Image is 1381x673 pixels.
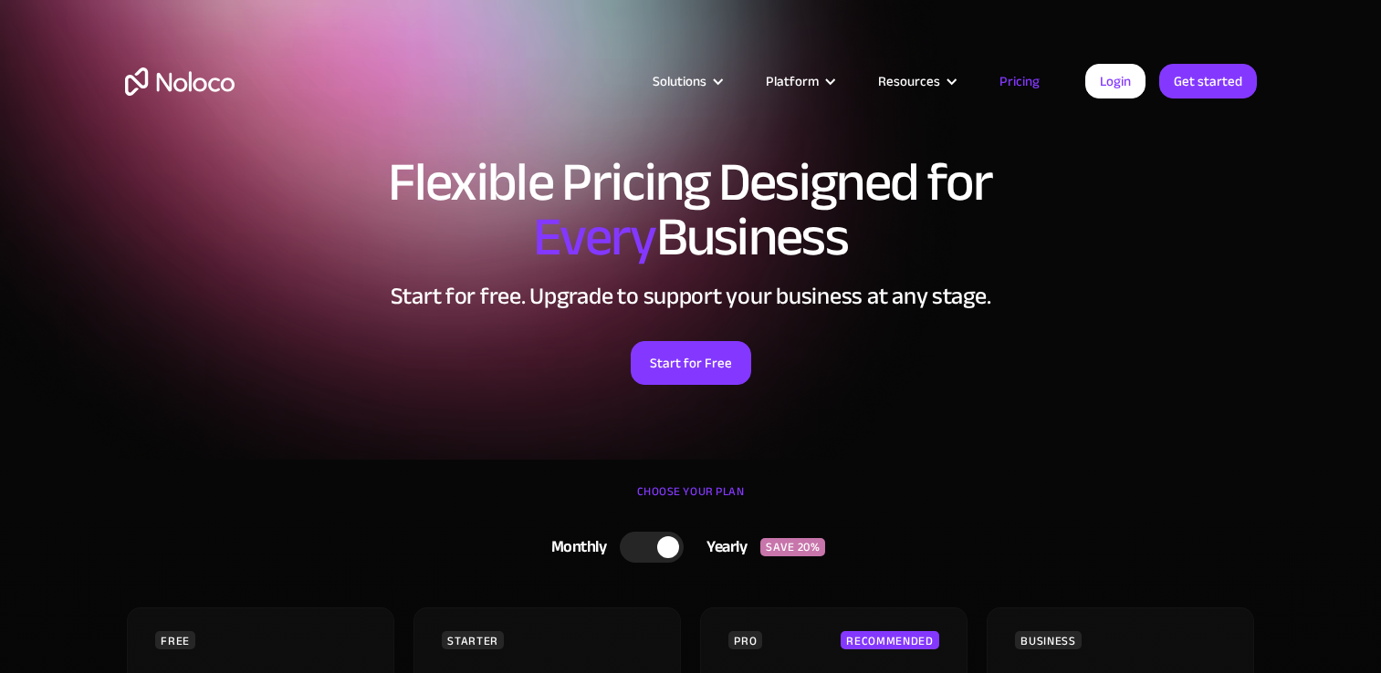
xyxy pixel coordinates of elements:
div: FREE [155,631,195,649]
div: Platform [743,69,855,93]
div: Resources [878,69,940,93]
div: SAVE 20% [760,538,825,556]
div: STARTER [442,631,503,649]
div: PRO [728,631,762,649]
a: Login [1085,64,1146,98]
a: home [125,67,235,96]
div: Solutions [653,69,706,93]
h1: Flexible Pricing Designed for Business [125,155,1257,264]
div: Resources [855,69,977,93]
div: RECOMMENDED [841,631,938,649]
div: Monthly [528,533,621,561]
a: Pricing [977,69,1062,93]
div: Platform [766,69,819,93]
div: CHOOSE YOUR PLAN [125,478,1257,523]
div: Yearly [684,533,760,561]
a: Start for Free [631,341,751,385]
div: BUSINESS [1015,631,1081,649]
h2: Start for free. Upgrade to support your business at any stage. [125,283,1257,310]
a: Get started [1159,64,1257,98]
div: Solutions [630,69,743,93]
span: Every [533,186,656,288]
